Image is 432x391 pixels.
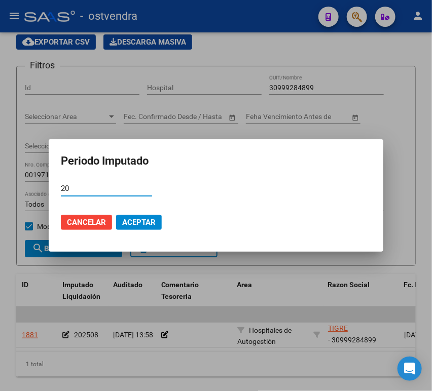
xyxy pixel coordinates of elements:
[61,151,371,171] h3: Periodo Imputado
[122,218,156,227] span: Aceptar
[67,218,106,227] span: Cancelar
[116,215,162,230] button: Aceptar
[61,215,112,230] button: Cancelar
[398,357,422,381] div: Open Intercom Messenger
